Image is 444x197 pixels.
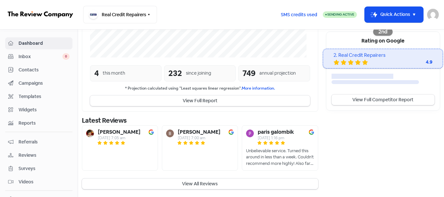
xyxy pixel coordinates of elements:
a: More information. [242,86,275,91]
span: Reviews [19,152,70,159]
img: User [427,9,439,20]
div: [DATE] 7:05 am [98,136,140,140]
a: Dashboard [5,37,72,49]
div: [DATE] 1:16 pm [258,136,294,140]
span: SMS credits used [281,11,317,18]
div: 749 [242,68,255,79]
span: Videos [19,179,70,185]
a: Templates [5,91,72,103]
button: Real Credit Repairers [83,6,157,23]
img: Avatar [166,129,174,137]
span: Sending Active [327,12,354,17]
a: Inbox 0 [5,51,72,63]
div: [DATE] 7:00 am [178,136,220,140]
a: Sending Active [323,11,357,18]
a: Referrals [5,136,72,148]
b: paris galombik [258,129,294,135]
div: annual projection [259,70,296,77]
img: Avatar [246,129,254,137]
span: Referrals [19,139,70,145]
img: Image [149,129,154,135]
a: Surveys [5,163,72,175]
div: Rating on Google [326,32,440,49]
span: Inbox [19,53,62,60]
div: 2. Real Credit Repairers [333,52,432,59]
a: Widgets [5,104,72,116]
div: since joining [186,70,211,77]
a: SMS credits used [275,11,323,18]
div: 232 [168,68,182,79]
span: Dashboard [19,40,70,47]
span: Templates [19,93,70,100]
span: Reports [19,120,70,127]
span: Contacts [19,67,70,73]
button: Quick Actions [365,7,423,22]
div: 4 [94,68,99,79]
a: View Full Competitor Report [332,94,435,105]
button: View All Reviews [82,179,318,189]
a: Contacts [5,64,72,76]
div: Unbelievable service. Turned this around in less than a week. Couldn't recommend more highly! Als... [246,148,314,167]
a: Reports [5,117,72,129]
button: View Full Report [90,95,310,106]
b: [PERSON_NAME] [98,129,140,135]
a: Reviews [5,149,72,161]
img: Image [229,129,234,135]
div: 2nd [373,28,393,36]
span: Widgets [19,106,70,113]
a: Campaigns [5,77,72,89]
small: * Projection calculated using "Least squares linear regression". [90,85,310,92]
div: Latest Reviews [82,116,318,125]
img: Image [309,129,314,135]
span: Campaigns [19,80,70,87]
img: Avatar [86,129,94,137]
span: Surveys [19,165,70,172]
div: this month [103,70,125,77]
b: [PERSON_NAME] [178,129,220,135]
div: 4.9 [406,59,432,66]
a: Videos [5,176,72,188]
span: 0 [62,53,70,60]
